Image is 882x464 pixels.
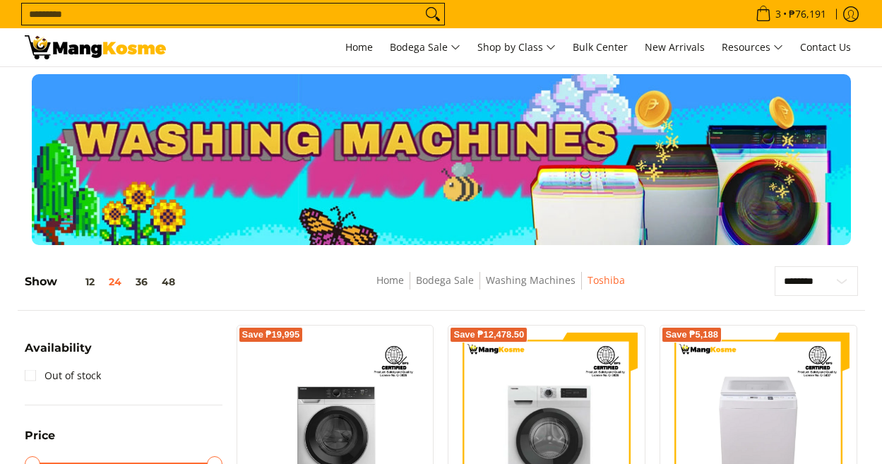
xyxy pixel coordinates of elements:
button: 24 [102,276,129,287]
a: Bulk Center [566,28,635,66]
button: 36 [129,276,155,287]
h5: Show [25,275,182,289]
a: Bodega Sale [383,28,467,66]
a: Contact Us [793,28,858,66]
a: Washing Machines [486,273,576,287]
a: Home [338,28,380,66]
span: Shop by Class [477,39,556,56]
span: Price [25,430,55,441]
span: Contact Us [800,40,851,54]
button: 12 [57,276,102,287]
a: Home [376,273,404,287]
img: Washing Machines l Mang Kosme: Home Appliances Warehouse Sale Partner Toshiba [25,35,166,59]
span: Bulk Center [573,40,628,54]
span: Home [345,40,373,54]
span: Resources [722,39,783,56]
summary: Open [25,430,55,452]
a: Out of stock [25,364,101,387]
a: Shop by Class [470,28,563,66]
summary: Open [25,343,92,364]
span: Save ₱12,478.50 [453,331,524,339]
span: Save ₱19,995 [242,331,300,339]
a: Bodega Sale [416,273,474,287]
span: Save ₱5,188 [665,331,718,339]
span: New Arrivals [645,40,705,54]
button: 48 [155,276,182,287]
span: Toshiba [588,272,625,290]
span: ₱76,191 [787,9,828,19]
a: New Arrivals [638,28,712,66]
a: Resources [715,28,790,66]
span: 3 [773,9,783,19]
nav: Main Menu [180,28,858,66]
span: • [751,6,830,22]
button: Search [422,4,444,25]
span: Availability [25,343,92,354]
span: Bodega Sale [390,39,460,56]
nav: Breadcrumbs [278,272,723,304]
